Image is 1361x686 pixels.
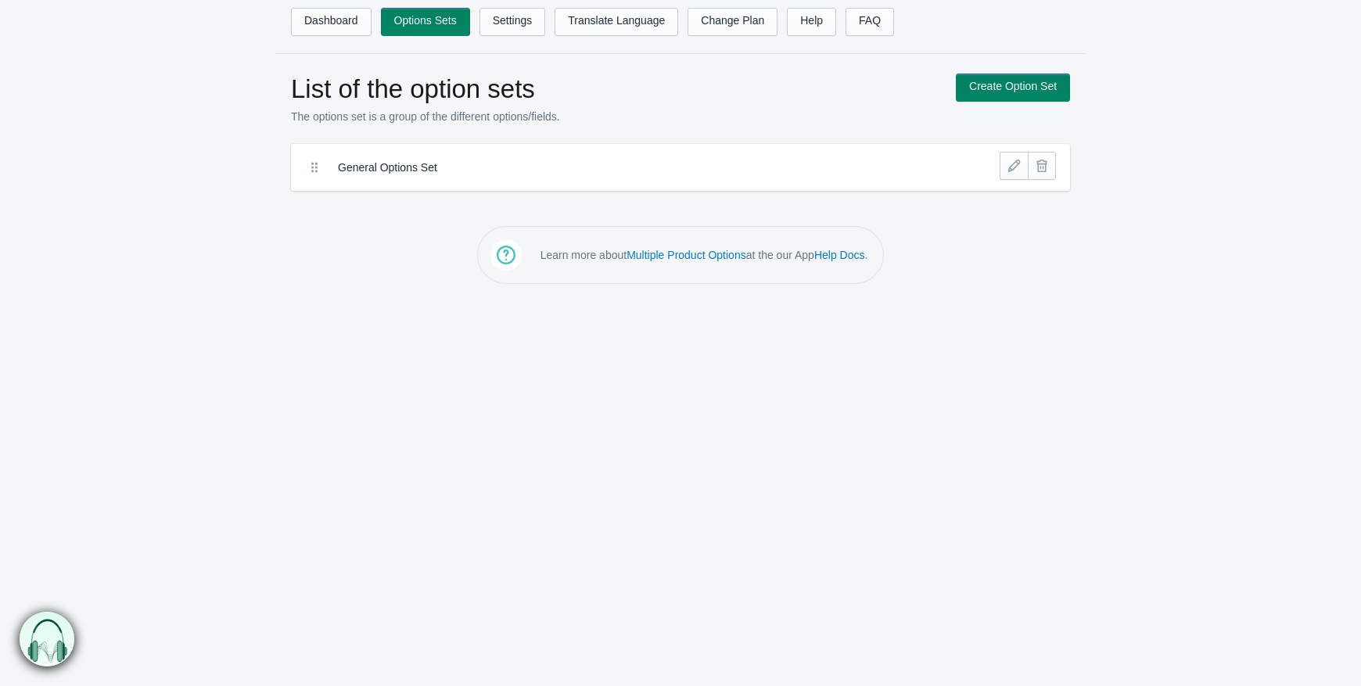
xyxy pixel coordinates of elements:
a: Change Plan [688,8,777,36]
img: bxm.png [20,612,75,667]
a: Dashboard [291,8,372,36]
a: Multiple Product Options [627,249,746,261]
a: Settings [479,8,546,36]
a: Options Sets [381,8,470,36]
a: Help [787,8,836,36]
p: The options set is a group of the different options/fields. [291,109,940,124]
label: General Options Set [338,160,908,175]
a: Help Docs [814,249,865,261]
a: Create Option Set [956,74,1070,102]
a: Translate Language [555,8,678,36]
a: FAQ [846,8,894,36]
p: Learn more about at the our App . [540,247,868,263]
h1: List of the option sets [291,74,940,105]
